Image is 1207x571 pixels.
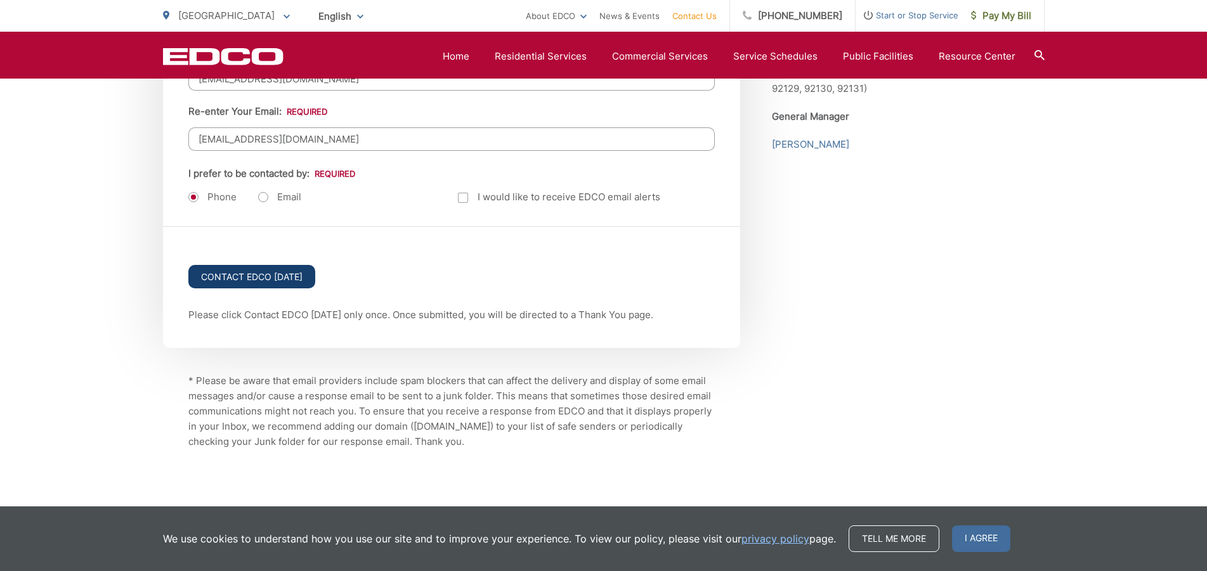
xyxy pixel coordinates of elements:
[163,531,836,546] p: We use cookies to understand how you use our site and to improve your experience. To view our pol...
[188,307,715,323] p: Please click Contact EDCO [DATE] only once. Once submitted, you will be directed to a Thank You p...
[672,8,717,23] a: Contact Us
[772,137,849,152] a: [PERSON_NAME]
[612,49,708,64] a: Commercial Services
[939,49,1015,64] a: Resource Center
[458,189,660,205] label: I would like to receive EDCO email alerts
[309,5,373,27] span: English
[741,531,809,546] a: privacy policy
[772,110,849,122] b: General Manager
[443,49,469,64] a: Home
[971,8,1031,23] span: Pay My Bill
[188,191,237,203] label: Phone
[188,106,327,117] label: Re-enter Your Email:
[733,49,818,64] a: Service Schedules
[163,48,284,65] a: EDCD logo. Return to the homepage.
[952,525,1010,552] span: I agree
[843,49,913,64] a: Public Facilities
[188,265,315,288] input: Contact EDCO [DATE]
[188,373,715,449] p: * Please be aware that email providers include spam blockers that can affect the delivery and dis...
[526,8,587,23] a: About EDCO
[188,168,355,179] label: I prefer to be contacted by:
[258,191,301,203] label: Email
[495,49,587,64] a: Residential Services
[599,8,660,23] a: News & Events
[178,10,275,22] span: [GEOGRAPHIC_DATA]
[849,525,939,552] a: Tell me more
